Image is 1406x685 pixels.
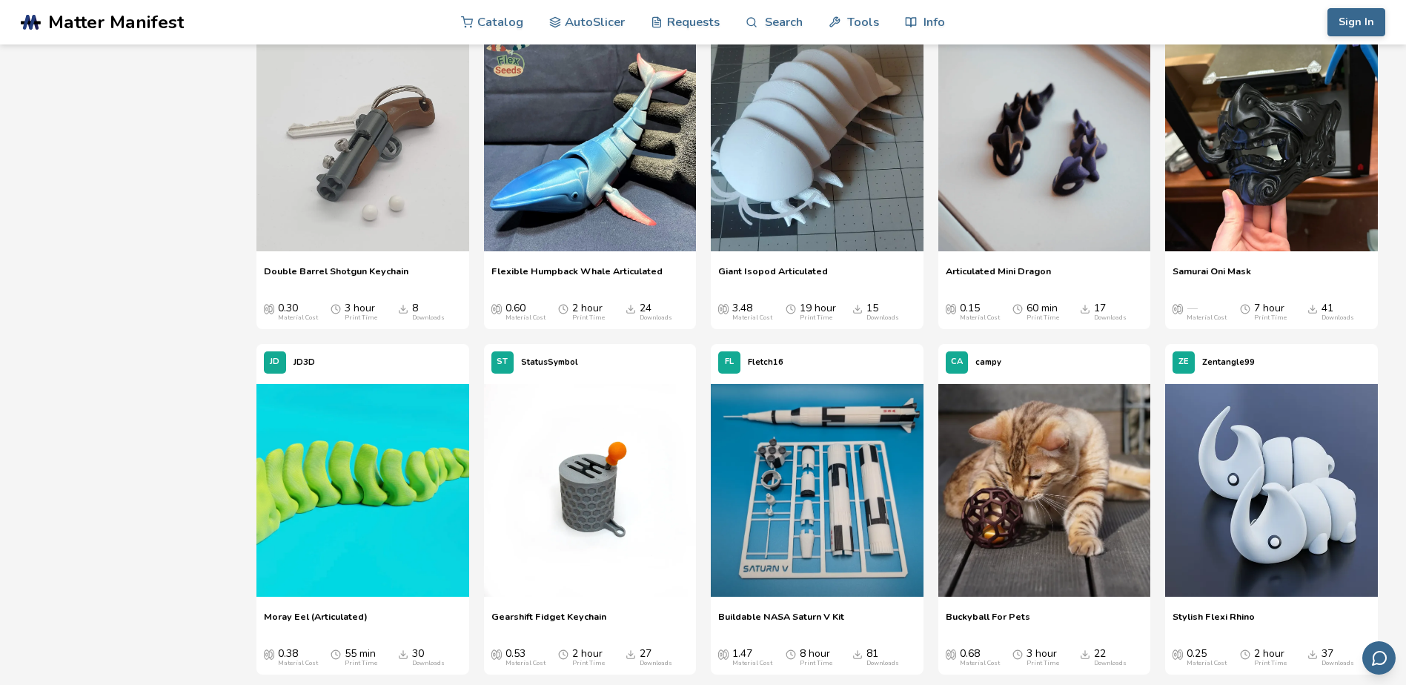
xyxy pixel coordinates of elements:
div: Material Cost [732,314,772,322]
div: Material Cost [960,314,1000,322]
span: Downloads [1307,302,1318,314]
div: Material Cost [732,660,772,667]
div: 0.60 [505,302,546,322]
p: Fletch16 [748,354,783,370]
span: Average Print Time [558,648,568,660]
p: StatusSymbol [521,354,578,370]
div: 19 hour [800,302,836,322]
a: Flexible Humpback Whale Articulated [491,265,663,288]
div: 3 hour [345,302,377,322]
div: Print Time [1027,314,1059,322]
a: Buildable NASA Saturn V Kit [718,611,844,633]
a: Double Barrel Shotgun Keychain [264,265,408,288]
p: Zentangle99 [1202,354,1255,370]
p: campy [975,354,1001,370]
div: Downloads [866,660,899,667]
p: JD3D [294,354,315,370]
a: Samurai Oni Mask [1173,265,1251,288]
div: Downloads [640,660,672,667]
span: Average Cost [718,648,729,660]
span: Matter Manifest [48,12,184,33]
a: Articulated Mini Dragon [946,265,1051,288]
div: Print Time [345,660,377,667]
div: Downloads [412,314,445,322]
div: 0.53 [505,648,546,667]
span: Average Cost [946,648,956,660]
span: Downloads [852,648,863,660]
div: 60 min [1027,302,1059,322]
div: 0.30 [278,302,318,322]
span: — [1187,302,1197,314]
span: Downloads [626,648,636,660]
div: Print Time [1254,314,1287,322]
span: ST [497,357,508,367]
span: Average Print Time [786,648,796,660]
div: 24 [640,302,672,322]
div: 8 hour [800,648,832,667]
div: Print Time [1254,660,1287,667]
div: 7 hour [1254,302,1287,322]
span: Average Print Time [1240,302,1250,314]
div: 3 hour [1027,648,1059,667]
div: Print Time [572,314,605,322]
div: 17 [1094,302,1127,322]
span: Buckyball For Pets [946,611,1030,633]
span: Average Cost [946,302,956,314]
div: 41 [1322,302,1354,322]
span: Average Print Time [558,302,568,314]
span: Average Print Time [1012,302,1023,314]
div: 2 hour [572,648,605,667]
div: 2 hour [1254,648,1287,667]
span: Downloads [398,648,408,660]
div: 81 [866,648,899,667]
div: Material Cost [505,660,546,667]
div: 2 hour [572,302,605,322]
div: Downloads [640,314,672,322]
button: Send feedback via email [1362,641,1396,675]
span: Average Print Time [1240,648,1250,660]
div: 27 [640,648,672,667]
div: 0.38 [278,648,318,667]
div: 0.68 [960,648,1000,667]
span: Downloads [1080,302,1090,314]
span: Average Cost [264,302,274,314]
div: 55 min [345,648,377,667]
span: Downloads [398,302,408,314]
span: Average Cost [1173,302,1183,314]
div: 15 [866,302,899,322]
a: Moray Eel (Articulated) [264,611,368,633]
a: Giant Isopod Articulated [718,265,828,288]
div: Print Time [1027,660,1059,667]
span: FL [725,357,734,367]
div: 3.48 [732,302,772,322]
span: Average Print Time [786,302,796,314]
div: Material Cost [278,660,318,667]
div: 22 [1094,648,1127,667]
div: Downloads [1094,660,1127,667]
button: Sign In [1327,8,1385,36]
div: Print Time [800,314,832,322]
span: Average Print Time [331,648,341,660]
span: Average Print Time [331,302,341,314]
a: Gearshift Fidget Keychain [491,611,606,633]
span: Downloads [1307,648,1318,660]
div: Print Time [800,660,832,667]
div: Material Cost [278,314,318,322]
span: Stylish Flexi Rhino [1173,611,1255,633]
span: Average Cost [264,648,274,660]
span: JD [270,357,279,367]
div: Downloads [866,314,899,322]
div: Print Time [345,314,377,322]
div: 0.15 [960,302,1000,322]
span: Downloads [626,302,636,314]
div: Print Time [572,660,605,667]
div: Material Cost [960,660,1000,667]
span: Average Cost [491,302,502,314]
span: ZE [1178,357,1189,367]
